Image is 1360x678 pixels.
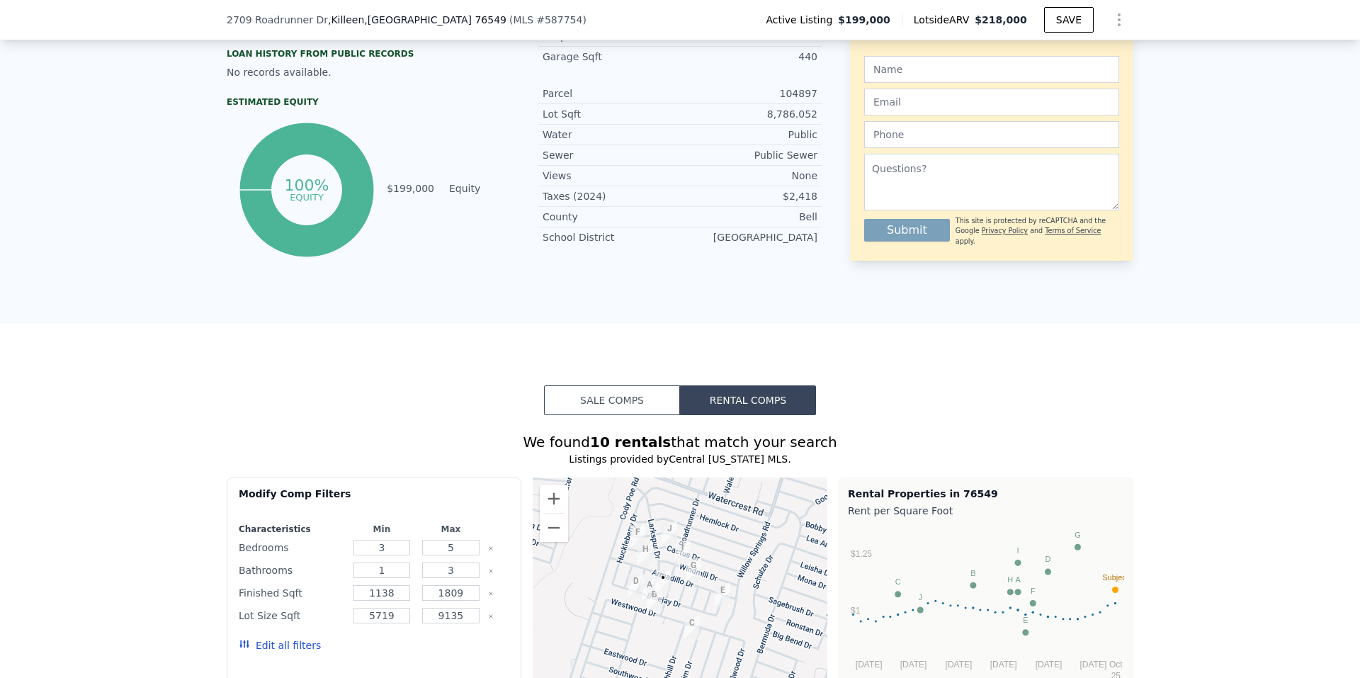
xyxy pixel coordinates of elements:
[1102,573,1128,582] text: Subject
[851,549,872,559] text: $1.25
[680,230,817,244] div: [GEOGRAPHIC_DATA]
[488,591,494,597] button: Clear
[680,107,817,121] div: 8,786.052
[766,13,838,27] span: Active Listing
[1105,6,1133,34] button: Show Options
[543,189,680,203] div: Taxes (2024)
[350,524,414,535] div: Min
[680,50,817,64] div: 440
[851,606,861,616] text: $1
[290,191,324,202] tspan: equity
[864,56,1119,83] input: Name
[540,514,568,542] button: Zoom out
[543,169,680,183] div: Views
[680,385,816,415] button: Rental Comps
[509,13,586,27] div: ( )
[386,181,435,196] td: $199,000
[637,542,653,566] div: 2807 Armadillo Dr
[1045,227,1101,235] a: Terms of Service
[680,210,817,224] div: Bell
[590,434,671,451] strong: 10 rentals
[900,660,927,669] text: [DATE]
[239,524,344,535] div: Characteristics
[848,487,1124,501] div: Rental Properties in 76549
[227,452,1133,466] div: Listings provided by Central [US_STATE] MLS .
[680,148,817,162] div: Public Sewer
[543,148,680,162] div: Sewer
[446,181,510,196] td: Equity
[1079,660,1106,669] text: [DATE]
[956,216,1119,247] div: This site is protected by reCAPTCHA and the Google and apply.
[239,560,344,580] div: Bathrooms
[715,583,730,607] div: 2706 Mirage Dr
[864,219,950,242] button: Submit
[544,385,680,415] button: Sale Comps
[1007,575,1013,584] text: H
[419,524,483,535] div: Max
[227,96,510,108] div: Estimated Equity
[914,13,975,27] span: Lotside ARV
[686,558,701,582] div: 2503 Armadillo Dr
[239,606,344,626] div: Lot Size Sqft
[662,521,677,546] div: 2705 Cactus Dr
[675,541,691,565] div: 2605 Windmill Dr
[536,14,582,26] span: # 587754
[918,593,922,601] text: J
[684,616,700,640] div: 3005 Westrim Dr
[970,569,975,577] text: B
[1031,587,1036,595] text: F
[364,14,506,26] span: , [GEOGRAPHIC_DATA] 76549
[540,485,568,513] button: Zoom in
[642,577,657,601] div: 2708 Bluejay Dr
[628,574,644,598] div: 2804 Bluejay Dr
[543,50,680,64] div: Garage Sqft
[239,538,344,558] div: Bedrooms
[982,227,1028,235] a: Privacy Policy
[239,638,321,652] button: Edit all filters
[284,176,329,194] tspan: 100%
[946,660,973,669] text: [DATE]
[655,570,671,594] div: 2709 Roadrunner Dr
[488,614,494,619] button: Clear
[680,189,817,203] div: $2,418
[680,86,817,101] div: 104897
[1109,660,1123,669] text: Oct
[1075,531,1081,539] text: G
[864,89,1119,115] input: Email
[975,14,1027,26] span: $218,000
[543,128,680,142] div: Water
[1044,7,1094,33] button: SAVE
[239,487,509,512] div: Modify Comp Filters
[990,660,1017,669] text: [DATE]
[239,583,344,603] div: Finished Sqft
[864,121,1119,148] input: Phone
[856,660,883,669] text: [DATE]
[227,432,1133,452] div: We found that match your search
[630,525,645,549] div: 2901 Cactus Dr
[488,546,494,551] button: Clear
[543,107,680,121] div: Lot Sqft
[513,14,533,26] span: MLS
[1045,555,1050,563] text: D
[1023,616,1028,624] text: E
[895,577,901,586] text: C
[227,13,328,27] span: 2709 Roadrunner Dr
[838,13,890,27] span: $199,000
[227,48,510,60] div: Loan history from public records
[543,210,680,224] div: County
[328,13,506,27] span: , Killeen
[488,568,494,574] button: Clear
[848,501,1124,521] div: Rent per Square Foot
[227,65,510,79] div: No records available.
[1017,546,1019,555] text: I
[543,86,680,101] div: Parcel
[1015,575,1021,584] text: A
[1036,660,1062,669] text: [DATE]
[680,169,817,183] div: None
[680,128,817,142] div: Public
[647,587,662,611] div: 2603 Westwood Dr
[543,230,680,244] div: School District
